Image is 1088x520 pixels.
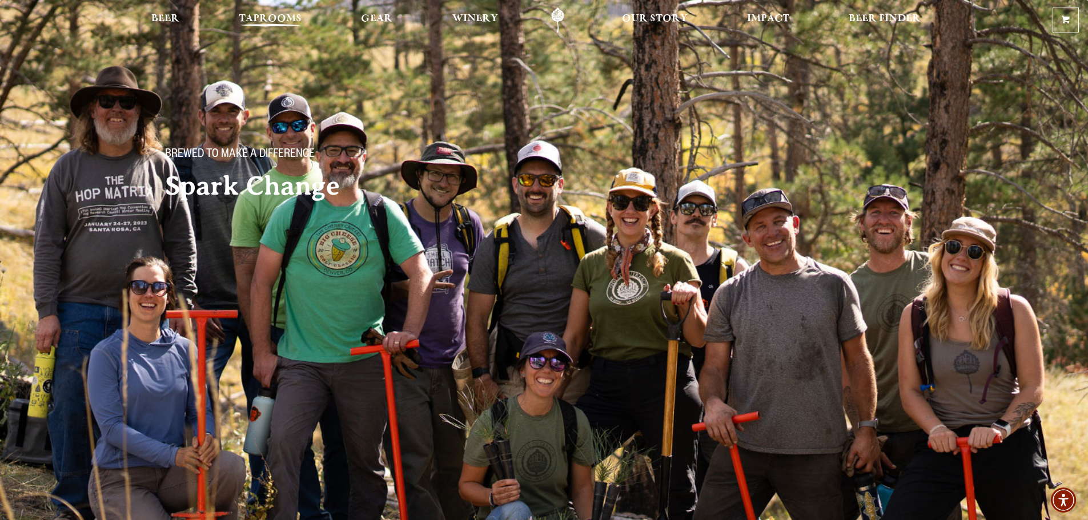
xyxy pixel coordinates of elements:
h2: Spark Change [165,172,521,200]
span: Our Story [622,14,688,23]
a: Beer [144,7,187,33]
span: Winery [452,14,498,23]
div: Accessibility Menu [1051,487,1076,513]
span: Taprooms [239,14,302,23]
span: Beer Finder [849,14,921,23]
span: Beer [151,14,179,23]
span: Impact [747,14,789,23]
a: Beer Finder [841,7,928,33]
span: Gear [361,14,392,23]
a: Taprooms [231,7,309,33]
a: Winery [445,7,505,33]
span: Brewed to make a difference [165,148,315,163]
a: Our Story [615,7,695,33]
a: Odell Home [536,7,579,33]
a: Gear [354,7,400,33]
a: Impact [740,7,797,33]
